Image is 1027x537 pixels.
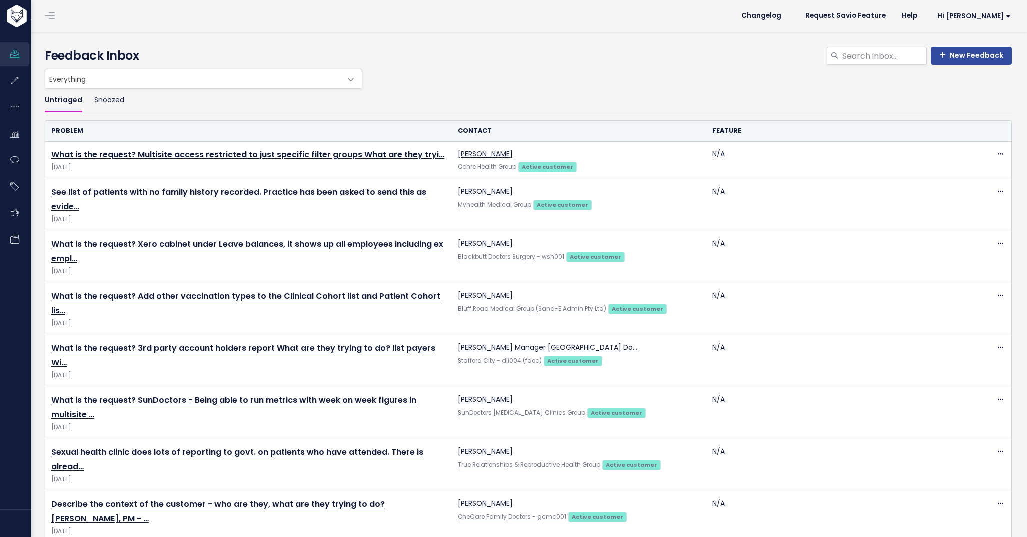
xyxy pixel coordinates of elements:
[706,335,960,387] td: N/A
[51,318,446,329] span: [DATE]
[458,446,513,456] a: [PERSON_NAME]
[547,357,599,365] strong: Active customer
[458,305,606,313] a: Bluff Road Medical Group (Sand-E Admin Pty Ltd)
[51,290,440,316] a: What is the request? Add other vaccination types to the Clinical Cohort list and Patient Cohort lis…
[566,251,624,261] a: Active customer
[706,283,960,335] td: N/A
[518,161,576,171] a: Active customer
[608,303,666,313] a: Active customer
[45,89,1012,112] ul: Filter feature requests
[568,511,626,521] a: Active customer
[458,394,513,404] a: [PERSON_NAME]
[931,47,1012,65] a: New Feedback
[572,513,623,521] strong: Active customer
[841,47,927,65] input: Search inbox...
[458,238,513,248] a: [PERSON_NAME]
[458,253,564,261] a: Blackbutt Doctors Surgery - wsh001
[51,526,446,537] span: [DATE]
[51,149,444,160] a: What is the request? Multisite access restricted to just specific filter groups What are they tryi…
[51,214,446,225] span: [DATE]
[706,439,960,491] td: N/A
[570,253,621,261] strong: Active customer
[51,238,443,264] a: What is the request? Xero cabinet under Leave balances, it shows up all employees including ex empl…
[51,394,416,420] a: What is the request? SunDoctors - Being able to run metrics with week on week figures in multisite …
[458,357,542,365] a: Stafford City - dli004 (fdoc)
[458,513,566,521] a: OneCare Family Doctors - gcmc001
[458,409,585,417] a: SunDoctors [MEDICAL_DATA] Clinics Group
[458,342,637,352] a: [PERSON_NAME] Manager [GEOGRAPHIC_DATA] Do…
[544,355,602,365] a: Active customer
[458,149,513,159] a: [PERSON_NAME]
[606,461,657,469] strong: Active customer
[51,446,423,472] a: Sexual health clinic does lots of reporting to govt. on patients who have attended. There is alread…
[45,47,1012,65] h4: Feedback Inbox
[522,163,573,171] strong: Active customer
[706,121,960,141] th: Feature
[925,8,1019,24] a: Hi [PERSON_NAME]
[537,201,588,209] strong: Active customer
[458,201,531,209] a: Myhealth Medical Group
[4,5,82,27] img: logo-white.9d6f32f41409.svg
[458,498,513,508] a: [PERSON_NAME]
[741,12,781,19] span: Changelog
[706,142,960,179] td: N/A
[45,69,342,88] span: Everything
[706,179,960,231] td: N/A
[612,305,663,313] strong: Active customer
[45,89,82,112] a: Untriaged
[51,474,446,485] span: [DATE]
[797,8,894,23] a: Request Savio Feature
[894,8,925,23] a: Help
[51,266,446,277] span: [DATE]
[587,407,645,417] a: Active customer
[51,498,385,524] a: Describe the context of the customer - who are they, what are they trying to do? [PERSON_NAME], P...
[452,121,706,141] th: Contact
[937,12,1011,20] span: Hi [PERSON_NAME]
[45,121,452,141] th: Problem
[94,89,124,112] a: Snoozed
[591,409,642,417] strong: Active customer
[458,461,600,469] a: True Relationships & Reproductive Health Group
[51,422,446,433] span: [DATE]
[533,199,591,209] a: Active customer
[706,387,960,439] td: N/A
[45,69,362,89] span: Everything
[458,186,513,196] a: [PERSON_NAME]
[458,163,516,171] a: Ochre Health Group
[51,370,446,381] span: [DATE]
[51,162,446,173] span: [DATE]
[458,290,513,300] a: [PERSON_NAME]
[706,231,960,283] td: N/A
[51,186,426,212] a: See list of patients with no family history recorded. Practice has been asked to send this as evide…
[51,342,435,368] a: What is the request? 3rd party account holders report What are they trying to do? list payers Wi…
[602,459,660,469] a: Active customer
